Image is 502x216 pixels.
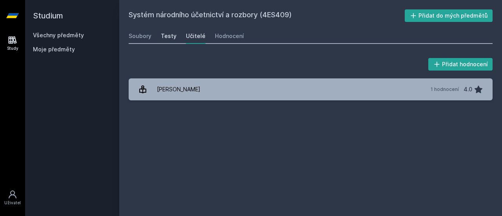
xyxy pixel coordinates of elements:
[2,186,24,210] a: Uživatel
[215,32,244,40] div: Hodnocení
[129,9,405,22] h2: Systém národního účetnictví a rozbory (4ES409)
[33,45,75,53] span: Moje předměty
[129,32,151,40] div: Soubory
[129,78,493,100] a: [PERSON_NAME] 1 hodnocení 4.0
[7,45,18,51] div: Study
[428,58,493,71] button: Přidat hodnocení
[405,9,493,22] button: Přidat do mých předmětů
[4,200,21,206] div: Uživatel
[129,28,151,44] a: Soubory
[161,32,176,40] div: Testy
[157,82,200,97] div: [PERSON_NAME]
[464,82,472,97] div: 4.0
[161,28,176,44] a: Testy
[2,31,24,55] a: Study
[215,28,244,44] a: Hodnocení
[186,32,206,40] div: Učitelé
[186,28,206,44] a: Učitelé
[431,86,459,93] div: 1 hodnocení
[33,32,84,38] a: Všechny předměty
